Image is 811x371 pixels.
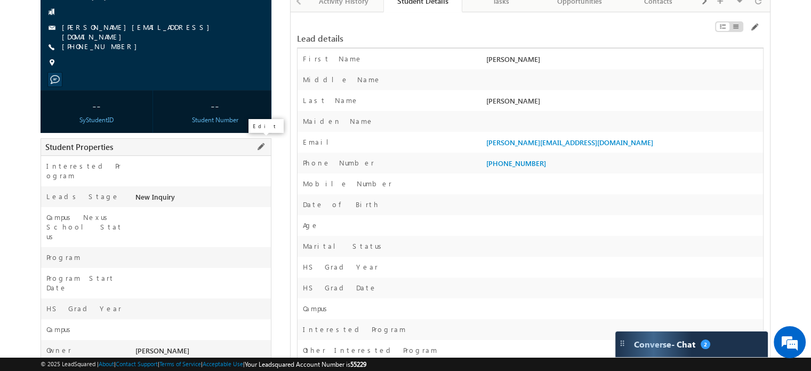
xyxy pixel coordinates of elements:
[43,115,150,125] div: SyStudentID
[203,360,243,367] a: Acceptable Use
[46,273,124,293] label: Program Start Date
[303,137,337,147] label: Email
[46,161,124,180] label: Interested Program
[159,360,201,367] a: Terms of Service
[484,54,763,69] div: [PERSON_NAME]
[484,96,763,110] div: [PERSON_NAME]
[62,42,142,51] a: [PHONE_NUMBER]
[303,304,331,313] label: Campus
[303,116,374,126] label: Maiden Name
[133,192,271,207] div: New Inquiry
[303,200,380,209] label: Date of Birth
[303,241,386,251] label: Marital Status
[303,325,406,334] label: Interested Program
[486,159,546,168] a: [PHONE_NUMBER]
[116,360,158,367] a: Contact Support
[634,340,695,349] span: Converse - Chat
[618,339,627,348] img: carter-drag
[162,115,268,125] div: Student Number
[350,360,366,368] span: 55229
[303,179,392,188] label: Mobile Number
[303,262,378,272] label: HS Grad Year
[99,360,114,367] a: About
[303,283,377,293] label: HS Grad Date
[62,22,215,41] a: [PERSON_NAME][EMAIL_ADDRESS][DOMAIN_NAME]
[303,75,381,84] label: Middle Name
[297,34,604,43] div: Lead details
[135,346,189,355] span: [PERSON_NAME]
[303,96,359,105] label: Last Name
[46,192,119,201] label: Leads Stage
[46,252,81,262] label: Program
[46,325,75,334] label: Campus
[46,212,124,241] label: Campus Nexus School Status
[162,96,268,115] div: --
[43,96,150,115] div: --
[303,54,363,64] label: First Name
[46,304,122,313] label: HS Grad Year
[486,138,653,147] a: [PERSON_NAME][EMAIL_ADDRESS][DOMAIN_NAME]
[41,359,366,369] span: © 2025 LeadSquared | | | | |
[46,345,71,355] label: Owner
[45,141,113,152] span: Student Properties
[303,158,374,168] label: Phone Number
[303,220,319,230] label: Age
[253,122,279,130] p: Edit
[303,345,437,355] label: Other Interested Program
[245,360,366,368] span: Your Leadsquared Account Number is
